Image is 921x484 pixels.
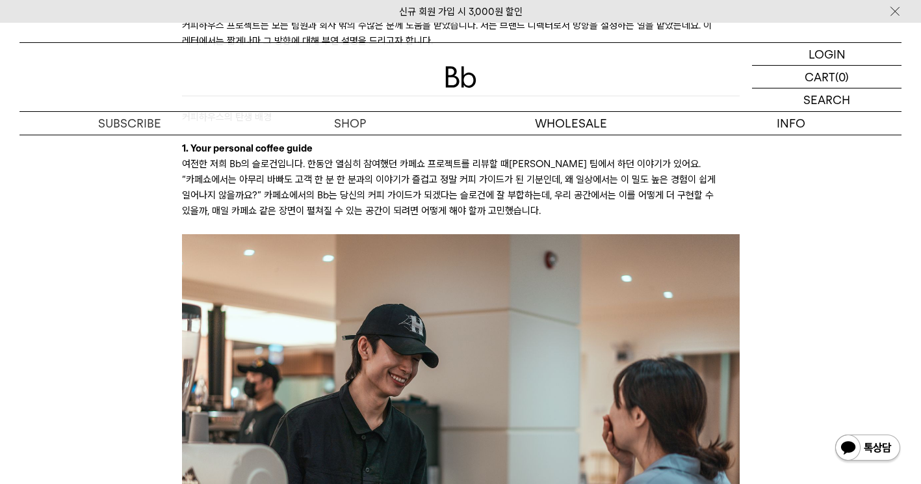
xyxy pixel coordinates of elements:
p: SEARCH [803,88,850,111]
img: 로고 [445,66,476,88]
a: LOGIN [752,43,902,66]
b: 1. Your personal coffee guide [182,142,313,154]
p: INFO [681,112,902,135]
p: WHOLESALE [461,112,681,135]
p: 여전한 저희 Bb의 슬로건입니다. 한동안 열심히 참여했던 카페쇼 프로젝트를 리뷰할 때[PERSON_NAME] 팀에서 하던 이야기가 있어요. “카페쇼에서는 아무리 바빠도 고객 ... [182,156,740,219]
a: SHOP [240,112,460,135]
p: LOGIN [809,43,846,65]
a: SUBSCRIBE [19,112,240,135]
p: CART [805,66,835,88]
p: (0) [835,66,849,88]
img: 카카오톡 채널 1:1 채팅 버튼 [834,433,902,464]
a: 신규 회원 가입 시 3,000원 할인 [399,6,523,18]
a: CART (0) [752,66,902,88]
